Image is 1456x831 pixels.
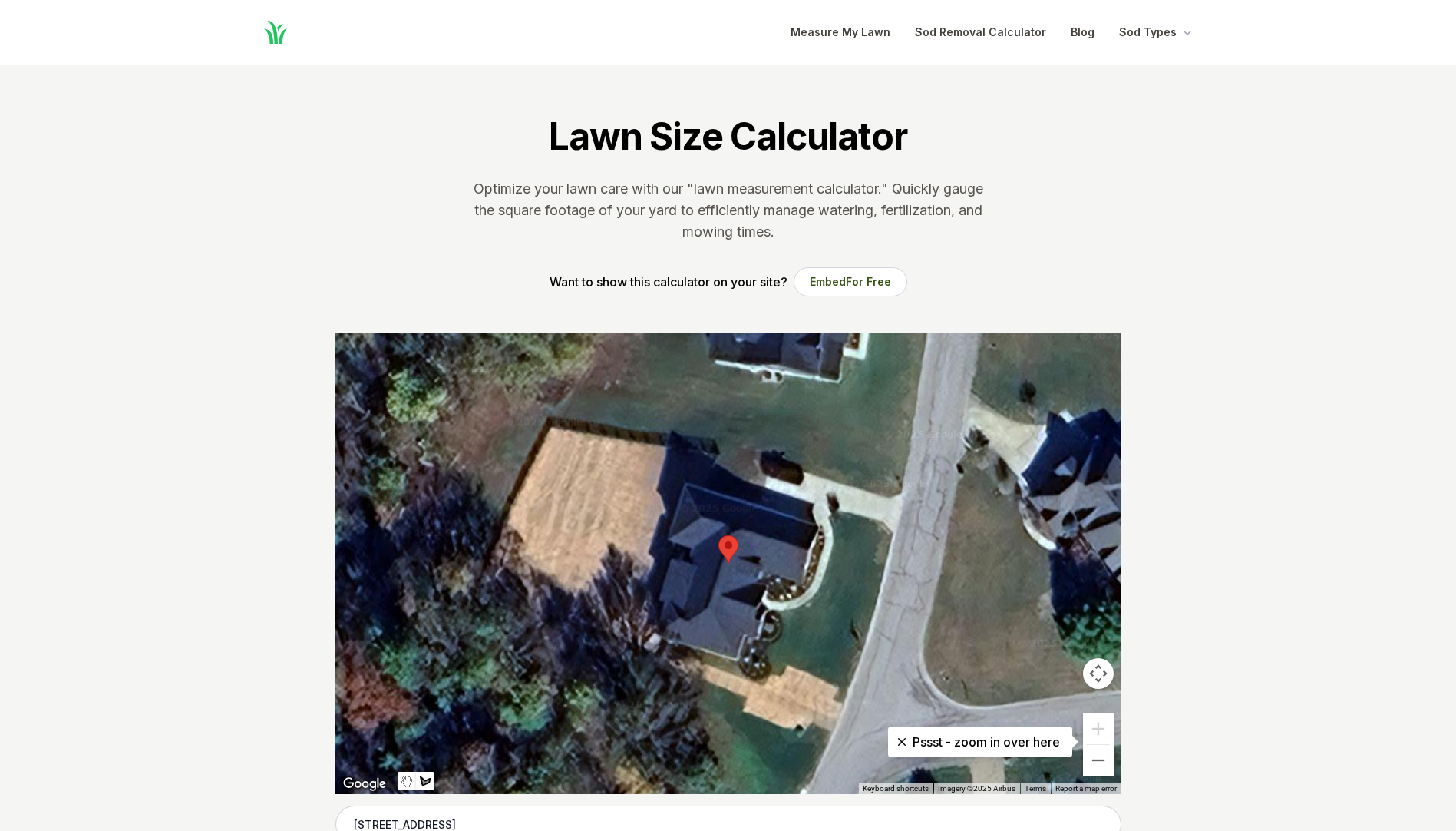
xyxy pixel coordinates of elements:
[938,784,1015,793] span: Imagery ©2025 Airbus
[915,23,1046,41] a: Sod Removal Calculator
[794,267,907,296] button: EmbedFor Free
[863,783,929,794] button: Keyboard shortcuts
[549,114,906,160] h1: Lawn Size Calculator
[398,772,416,790] button: Stop drawing
[846,275,891,288] span: For Free
[1071,23,1094,41] a: Blog
[470,178,986,243] p: Optimize your lawn care with our "lawn measurement calculator." Quickly gauge the square footage ...
[900,733,1060,751] p: Pssst - zoom in over here
[550,273,787,291] p: Want to show this calculator on your site?
[1119,23,1195,41] button: Sod Types
[1083,745,1114,776] button: Zoom out
[1083,713,1114,744] button: Zoom in
[416,772,434,790] button: Draw a shape
[1025,784,1046,793] a: Terms
[339,774,390,794] a: Open this area in Google Maps (opens a new window)
[339,774,390,794] img: Google
[791,23,890,41] a: Measure My Lawn
[1083,658,1114,689] button: Map camera controls
[1055,784,1117,793] a: Report a map error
